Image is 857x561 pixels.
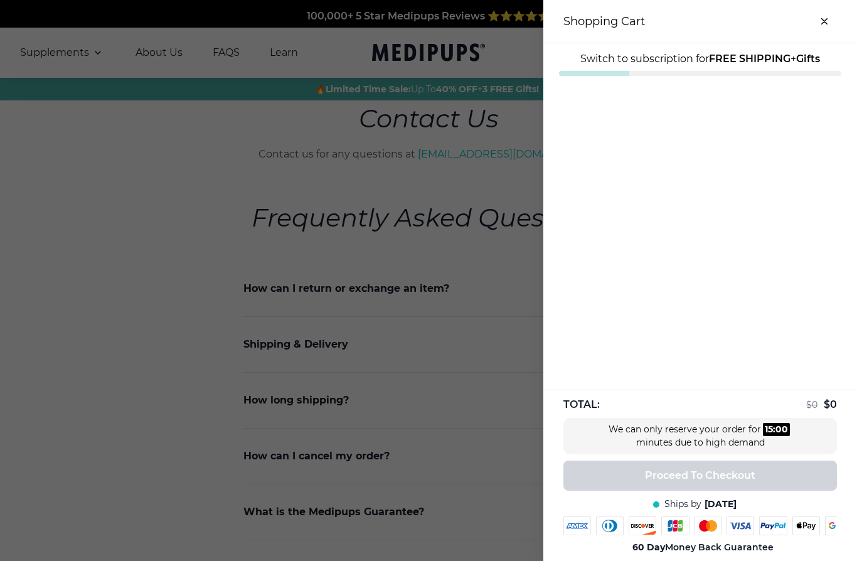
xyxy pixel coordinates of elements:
[824,398,837,410] span: $ 0
[664,498,701,510] span: Ships by
[825,516,853,535] img: google
[563,516,591,535] img: amex
[709,53,790,65] strong: FREE SHIPPING
[705,498,737,510] span: [DATE]
[763,423,790,436] div: :
[806,399,817,410] span: $ 0
[580,53,820,65] span: Switch to subscription for +
[596,516,624,535] img: diners-club
[661,516,689,535] img: jcb
[796,53,820,65] strong: Gifts
[606,423,794,449] div: We can only reserve your order for minutes due to high demand
[632,542,665,553] strong: 60 Day
[563,14,645,28] h3: Shopping Cart
[812,9,837,34] button: close-cart
[629,516,656,535] img: discover
[632,542,774,553] span: Money Back Guarantee
[775,423,788,436] div: 00
[563,398,600,412] span: TOTAL:
[792,516,820,535] img: apple
[759,516,787,535] img: paypal
[727,516,754,535] img: visa
[695,516,722,535] img: mastercard
[765,423,773,436] div: 15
